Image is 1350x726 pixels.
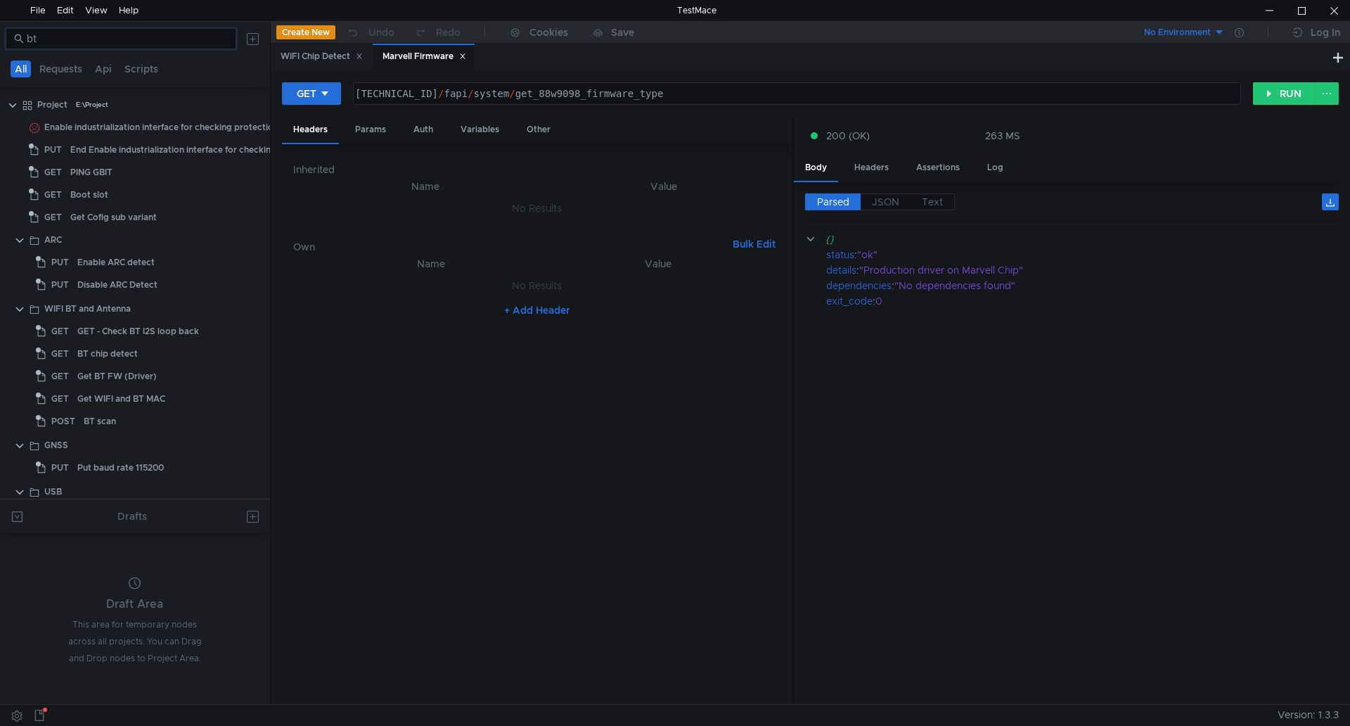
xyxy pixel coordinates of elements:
div: "ok" [857,247,1320,262]
span: GET [44,162,62,183]
div: Disable ARC Detect [77,274,157,295]
div: "No dependencies found" [894,278,1321,293]
div: Log [976,155,1015,181]
div: Variables [449,117,510,143]
h6: Inherited [293,161,781,178]
button: All [11,60,31,77]
div: Redo [436,24,461,41]
div: E:\Project [76,94,108,115]
div: GET - Check BT I2S loop back [77,321,199,342]
div: : [826,247,1339,262]
th: Value [547,255,770,272]
input: Search... [27,31,228,46]
div: Enable ARC detect [77,252,155,273]
span: PUT [51,274,69,295]
h6: Own [293,238,727,255]
button: Scripts [120,60,162,77]
div: Auth [402,117,444,143]
button: Bulk Edit [727,236,781,253]
div: End Enable industrialization interface for checking protection [70,139,323,160]
span: GET [51,321,69,342]
div: Boot slot [70,184,108,205]
div: WIFI Chip Detect [281,49,363,64]
div: GNSS [44,435,68,456]
div: : [826,278,1339,293]
button: GET [282,82,341,105]
div: "Production driver on Marvell Chip" [859,262,1320,278]
div: Put baud rate 115200 [77,457,164,478]
div: Enable industrialization interface for checking protection [44,117,278,138]
div: Project [37,94,67,115]
div: BT chip detect [77,343,138,364]
div: Headers [843,155,900,181]
div: USB [44,481,62,502]
div: Get WIFI and BT MAC [77,388,165,409]
div: 263 MS [985,129,1020,142]
span: POST [51,411,75,432]
div: BT scan [84,411,116,432]
div: Undo [368,24,394,41]
span: JSON [872,196,899,208]
th: Name [304,178,547,195]
div: details [826,262,856,278]
div: WIFI BT and Antenna [44,298,131,319]
div: dependencies [826,278,892,293]
div: Save [611,27,634,37]
div: PING GBIT [70,162,112,183]
div: Params [344,117,397,143]
div: Drafts [117,508,147,525]
button: Requests [35,60,86,77]
div: Body [794,155,838,182]
div: Log In [1311,24,1340,41]
div: Assertions [905,155,971,181]
div: Marvell Firmware [382,49,466,64]
span: PUT [51,457,69,478]
button: + Add Header [499,302,576,319]
button: Undo [335,22,404,43]
button: Create New [276,25,335,39]
span: PUT [51,252,69,273]
div: Other [515,117,562,143]
span: GET [51,366,69,387]
div: Headers [282,117,339,144]
span: GET [51,343,69,364]
span: GET [44,207,62,228]
div: status [826,247,854,262]
div: 0 [875,293,1320,309]
div: Get Cofig sub variant [70,207,157,228]
div: GET [297,86,316,101]
th: Name [316,255,547,272]
div: : [826,293,1339,309]
div: exit_code [826,293,873,309]
button: Redo [404,22,470,43]
button: Api [91,60,116,77]
div: Cookies [529,24,568,41]
span: PUT [44,139,62,160]
button: RUN [1253,82,1316,105]
span: Parsed [817,196,849,208]
div: Get BT FW (Driver) [77,366,157,387]
div: ARC [44,229,62,250]
th: Value [547,178,781,195]
span: 200 (OK) [826,128,870,144]
div: {} [825,231,1318,247]
nz-embed-empty: No Results [512,202,562,215]
nz-embed-empty: No Results [512,279,562,292]
span: GET [44,184,62,205]
span: GET [51,388,69,409]
div: : [826,262,1339,278]
div: No Environment [1144,26,1211,39]
span: Text [922,196,943,208]
button: No Environment [1127,21,1225,44]
span: Version: 1.3.3 [1278,705,1339,725]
